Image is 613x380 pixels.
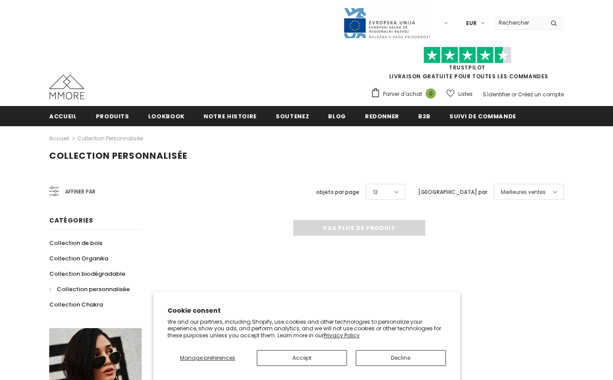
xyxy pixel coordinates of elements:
span: Collection de bois [49,239,102,247]
a: Collection Organika [49,251,108,266]
a: Redonner [365,106,399,126]
span: Collection Chakra [49,300,103,309]
span: or [511,91,517,98]
span: Listes [458,90,473,99]
label: [GEOGRAPHIC_DATA] par [418,188,487,197]
img: Javni Razpis [343,7,431,39]
span: Suivi de commande [449,112,516,121]
span: LIVRAISON GRATUITE POUR TOUTES LES COMMANDES [371,51,564,80]
span: Collection personnalisée [49,150,187,162]
a: S'identifier [483,91,510,98]
button: Accept [257,350,347,366]
a: Blog [328,106,346,126]
label: objets par page [316,188,359,197]
a: Accueil [49,133,69,144]
span: Redonner [365,112,399,121]
a: Privacy Policy [324,332,360,339]
span: Catégories [49,216,93,225]
img: Cas MMORE [49,75,84,99]
span: 12 [373,188,378,197]
span: Blog [328,112,346,121]
input: Search Site [493,16,544,29]
span: Collection Organika [49,254,108,263]
span: Panier d'achat [383,90,422,99]
a: Collection Chakra [49,297,103,312]
span: Collection personnalisée [57,285,130,293]
img: Faites confiance aux étoiles pilotes [423,47,511,64]
button: Decline [356,350,446,366]
a: soutenez [276,106,309,126]
a: Collection de bois [49,235,102,251]
span: soutenez [276,112,309,121]
a: B2B [418,106,431,126]
h2: Cookie consent [168,306,446,315]
a: Créez un compte [518,91,564,98]
a: Listes [446,86,473,102]
a: Collection personnalisée [77,135,143,142]
span: Meilleures ventes [501,188,546,197]
span: B2B [418,112,431,121]
a: Suivi de commande [449,106,516,126]
a: Produits [96,106,129,126]
a: Collection biodégradable [49,266,125,281]
span: 0 [426,88,436,99]
a: Javni Razpis [343,19,431,26]
span: Notre histoire [204,112,257,121]
button: Manage preferences [168,350,248,366]
span: Affiner par [65,187,95,197]
span: Manage preferences [180,354,235,362]
span: EUR [466,19,477,28]
span: Accueil [49,112,77,121]
span: Produits [96,112,129,121]
p: We and our partners, including Shopify, use cookies and other technologies to personalize your ex... [168,318,446,339]
span: Lookbook [148,112,185,121]
a: Lookbook [148,106,185,126]
a: Panier d'achat 0 [371,88,440,101]
a: Accueil [49,106,77,126]
a: Collection personnalisée [49,281,130,297]
span: Collection biodégradable [49,270,125,278]
a: Notre histoire [204,106,257,126]
a: TrustPilot [449,64,485,71]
